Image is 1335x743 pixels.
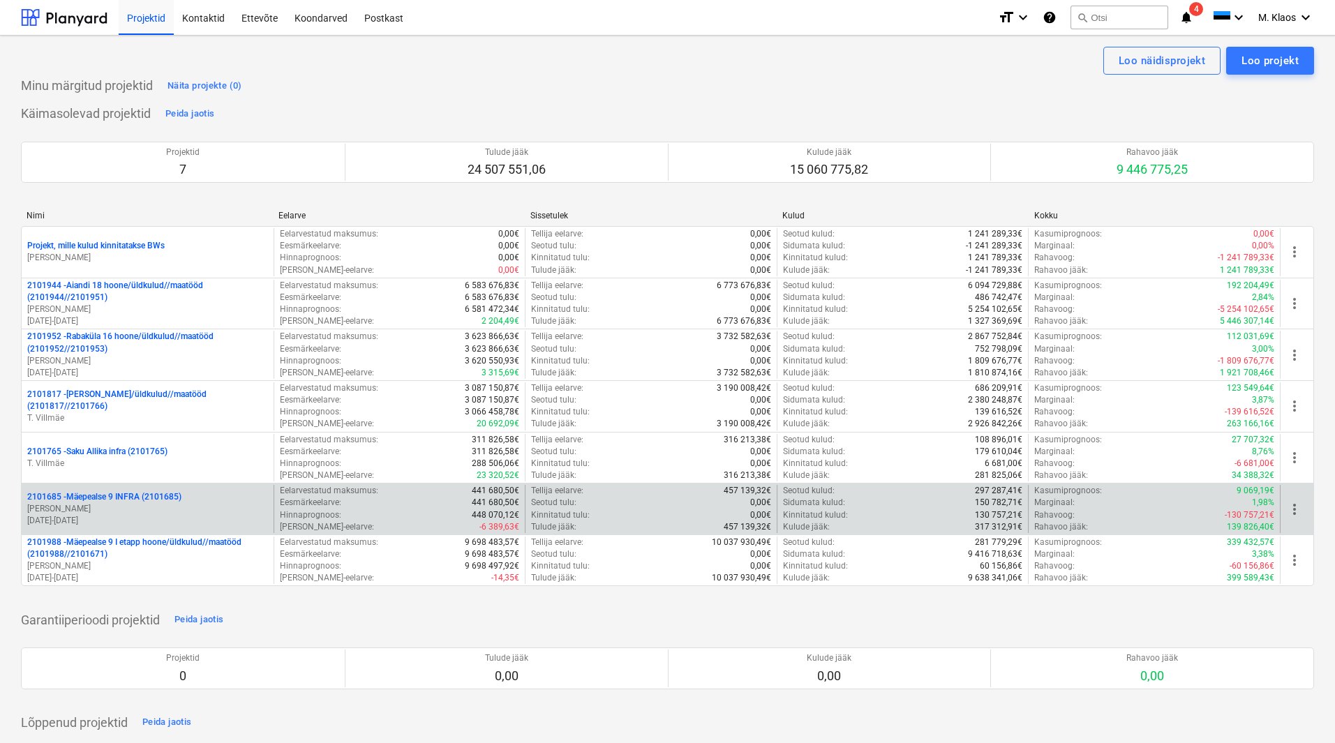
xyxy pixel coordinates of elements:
[27,240,165,252] p: Projekt, mille kulud kinnitatakse BWs
[27,280,268,303] p: 2101944 - Aiandi 18 hoone/üldkulud//maatööd (2101944//2101951)
[171,608,227,631] button: Peida jaotis
[968,355,1022,367] p: 1 809 676,77€
[531,228,583,240] p: Tellija eelarve :
[27,572,268,584] p: [DATE] - [DATE]
[465,406,519,418] p: 3 066 458,78€
[280,497,341,509] p: Eesmärkeelarve :
[1286,501,1303,518] span: more_vert
[498,264,519,276] p: 0,00€
[280,315,374,327] p: [PERSON_NAME]-eelarve :
[968,252,1022,264] p: 1 241 789,33€
[750,446,771,458] p: 0,00€
[531,434,583,446] p: Tellija eelarve :
[27,240,268,264] div: Projekt, mille kulud kinnitatakse BWs[PERSON_NAME]
[477,418,519,430] p: 20 692,09€
[1253,228,1274,240] p: 0,00€
[27,412,268,424] p: T. Villmäe
[980,560,1022,572] p: 60 156,86€
[968,228,1022,240] p: 1 241 289,33€
[966,240,1022,252] p: -1 241 289,33€
[750,240,771,252] p: 0,00€
[472,485,519,497] p: 441 680,50€
[27,458,268,470] p: T. Villmäe
[1226,47,1314,75] button: Loo projekt
[465,355,519,367] p: 3 620 550,93€
[783,303,848,315] p: Kinnitatud kulud :
[1034,355,1075,367] p: Rahavoog :
[783,367,830,379] p: Kulude jääk :
[27,280,268,328] div: 2101944 -Aiandi 18 hoone/üldkulud//maatööd (2101944//2101951)[PERSON_NAME][DATE]-[DATE]
[1252,292,1274,303] p: 2,84%
[531,536,583,548] p: Tellija eelarve :
[783,355,848,367] p: Kinnitatud kulud :
[1119,52,1205,70] div: Loo näidisprojekt
[166,147,200,158] p: Projektid
[975,536,1022,548] p: 281 779,29€
[280,521,374,533] p: [PERSON_NAME]-eelarve :
[1034,382,1102,394] p: Kasumiprognoos :
[465,548,519,560] p: 9 698 483,57€
[531,497,576,509] p: Seotud tulu :
[1286,398,1303,414] span: more_vert
[27,446,167,458] p: 2101765 - Saku Allika infra (2101765)
[783,315,830,327] p: Kulude jääk :
[975,509,1022,521] p: 130 757,21€
[531,264,576,276] p: Tulude jääk :
[783,536,835,548] p: Seotud kulud :
[783,548,845,560] p: Sidumata kulud :
[968,280,1022,292] p: 6 094 729,88€
[1227,521,1274,533] p: 139 826,40€
[1230,9,1247,26] i: keyboard_arrow_down
[21,77,153,94] p: Minu märgitud projektid
[162,103,218,125] button: Peida jaotis
[1252,240,1274,252] p: 0,00%
[27,331,268,379] div: 2101952 -Rabaküla 16 hoone/üldkulud//maatööd (2101952//2101953)[PERSON_NAME][DATE]-[DATE]
[472,434,519,446] p: 311 826,58€
[280,406,341,418] p: Hinnaprognoos :
[1218,252,1274,264] p: -1 241 789,33€
[717,315,771,327] p: 6 773 676,83€
[465,303,519,315] p: 6 581 472,34€
[531,418,576,430] p: Tulude jääk :
[531,331,583,343] p: Tellija eelarve :
[468,147,546,158] p: Tulude jääk
[724,521,771,533] p: 457 139,32€
[280,343,341,355] p: Eesmärkeelarve :
[783,394,845,406] p: Sidumata kulud :
[1034,536,1102,548] p: Kasumiprognoos :
[1034,240,1075,252] p: Marginaal :
[985,458,1022,470] p: 6 681,00€
[975,521,1022,533] p: 317 312,91€
[1227,572,1274,584] p: 399 589,43€
[280,434,378,446] p: Eelarvestatud maksumus :
[783,331,835,343] p: Seotud kulud :
[783,572,830,584] p: Kulude jääk :
[1179,9,1193,26] i: notifications
[1218,355,1274,367] p: -1 809 676,77€
[1235,458,1274,470] p: -6 681,00€
[1286,243,1303,260] span: more_vert
[1220,264,1274,276] p: 1 241 789,33€
[1034,406,1075,418] p: Rahavoog :
[280,240,341,252] p: Eesmärkeelarve :
[166,161,200,178] p: 7
[280,446,341,458] p: Eesmärkeelarve :
[1252,343,1274,355] p: 3,00%
[531,303,590,315] p: Kinnitatud tulu :
[968,303,1022,315] p: 5 254 102,65€
[531,252,590,264] p: Kinnitatud tulu :
[1034,497,1075,509] p: Marginaal :
[1297,9,1314,26] i: keyboard_arrow_down
[1034,418,1088,430] p: Rahavoo jääk :
[142,714,191,730] div: Peida jaotis
[1034,252,1075,264] p: Rahavoog :
[750,343,771,355] p: 0,00€
[783,280,835,292] p: Seotud kulud :
[1043,9,1057,26] i: Abikeskus
[724,434,771,446] p: 316 213,38€
[1034,211,1275,220] div: Kokku
[1227,382,1274,394] p: 123 549,64€
[479,521,519,533] p: -6 389,63€
[1034,331,1102,343] p: Kasumiprognoos :
[717,331,771,343] p: 3 732 582,63€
